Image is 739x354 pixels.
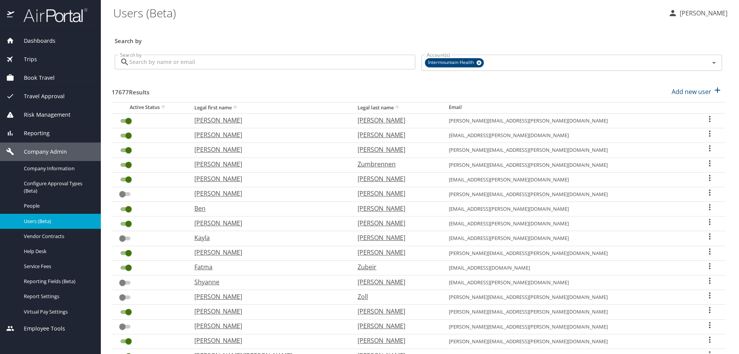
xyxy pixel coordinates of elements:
[24,202,92,210] span: People
[194,218,342,228] p: [PERSON_NAME]
[358,233,433,242] p: [PERSON_NAME]
[443,143,694,158] td: [PERSON_NAME][EMAIL_ADDRESS][PERSON_NAME][DOMAIN_NAME]
[194,307,342,316] p: [PERSON_NAME]
[194,189,342,198] p: [PERSON_NAME]
[443,102,694,113] th: Email
[188,102,351,113] th: Legal first name
[358,204,433,213] p: [PERSON_NAME]
[665,6,731,20] button: [PERSON_NAME]
[194,292,342,301] p: [PERSON_NAME]
[194,336,342,345] p: [PERSON_NAME]
[425,59,478,67] span: Intermountain Health
[672,87,711,96] p: Add new user
[14,111,70,119] span: Risk Management
[709,57,719,68] button: Open
[394,104,401,112] button: sort
[194,204,342,213] p: Ben
[443,260,694,275] td: [EMAIL_ADDRESS][DOMAIN_NAME]
[14,324,65,333] span: Employee Tools
[358,248,433,257] p: [PERSON_NAME]
[24,263,92,270] span: Service Fees
[443,128,694,143] td: [EMAIL_ADDRESS][PERSON_NAME][DOMAIN_NAME]
[194,116,342,125] p: [PERSON_NAME]
[7,8,15,23] img: icon-airportal.png
[194,321,342,331] p: [PERSON_NAME]
[14,55,37,64] span: Trips
[14,148,67,156] span: Company Admin
[14,74,55,82] span: Book Travel
[443,216,694,231] td: [EMAIL_ADDRESS][PERSON_NAME][DOMAIN_NAME]
[443,158,694,172] td: [PERSON_NAME][EMAIL_ADDRESS][PERSON_NAME][DOMAIN_NAME]
[160,104,167,111] button: sort
[358,336,433,345] p: [PERSON_NAME]
[194,130,342,139] p: [PERSON_NAME]
[443,246,694,260] td: [PERSON_NAME][EMAIL_ADDRESS][PERSON_NAME][DOMAIN_NAME]
[358,189,433,198] p: [PERSON_NAME]
[24,233,92,240] span: Vendor Contracts
[14,129,50,138] span: Reporting
[425,58,484,67] div: Intermountain Health
[24,278,92,285] span: Reporting Fields (Beta)
[351,102,443,113] th: Legal last name
[194,248,342,257] p: [PERSON_NAME]
[24,165,92,172] span: Company Information
[443,334,694,349] td: [PERSON_NAME][EMAIL_ADDRESS][PERSON_NAME][DOMAIN_NAME]
[443,202,694,216] td: [EMAIL_ADDRESS][PERSON_NAME][DOMAIN_NAME]
[194,262,342,272] p: Fatma
[24,293,92,300] span: Report Settings
[358,159,433,169] p: Zumbrennen
[358,262,433,272] p: Zubeir
[358,218,433,228] p: [PERSON_NAME]
[677,8,727,18] p: [PERSON_NAME]
[443,187,694,201] td: [PERSON_NAME][EMAIL_ADDRESS][PERSON_NAME][DOMAIN_NAME]
[358,307,433,316] p: [PERSON_NAME]
[14,37,55,45] span: Dashboards
[443,290,694,305] td: [PERSON_NAME][EMAIL_ADDRESS][PERSON_NAME][DOMAIN_NAME]
[443,172,694,187] td: [EMAIL_ADDRESS][PERSON_NAME][DOMAIN_NAME]
[358,130,433,139] p: [PERSON_NAME]
[112,83,149,97] h3: 17677 Results
[24,308,92,315] span: Virtual Pay Settings
[358,321,433,331] p: [PERSON_NAME]
[24,180,92,195] span: Configure Approval Types (Beta)
[129,55,415,69] input: Search by name or email
[194,233,342,242] p: Kayla
[14,92,65,101] span: Travel Approval
[194,159,342,169] p: [PERSON_NAME]
[443,305,694,319] td: [PERSON_NAME][EMAIL_ADDRESS][PERSON_NAME][DOMAIN_NAME]
[358,292,433,301] p: Zoll
[443,113,694,128] td: [PERSON_NAME][EMAIL_ADDRESS][PERSON_NAME][DOMAIN_NAME]
[24,248,92,255] span: Help Desk
[358,277,433,287] p: [PERSON_NAME]
[443,319,694,334] td: [PERSON_NAME][EMAIL_ADDRESS][PERSON_NAME][DOMAIN_NAME]
[112,102,188,113] th: Active Status
[669,83,725,100] button: Add new user
[443,231,694,246] td: [EMAIL_ADDRESS][PERSON_NAME][DOMAIN_NAME]
[113,1,662,25] h1: Users (Beta)
[15,8,87,23] img: airportal-logo.png
[194,174,342,183] p: [PERSON_NAME]
[115,32,722,45] h3: Search by
[232,104,239,112] button: sort
[443,275,694,290] td: [EMAIL_ADDRESS][PERSON_NAME][DOMAIN_NAME]
[194,277,342,287] p: Shyanne
[194,145,342,154] p: [PERSON_NAME]
[358,174,433,183] p: [PERSON_NAME]
[24,218,92,225] span: Users (Beta)
[358,145,433,154] p: [PERSON_NAME]
[358,116,433,125] p: [PERSON_NAME]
